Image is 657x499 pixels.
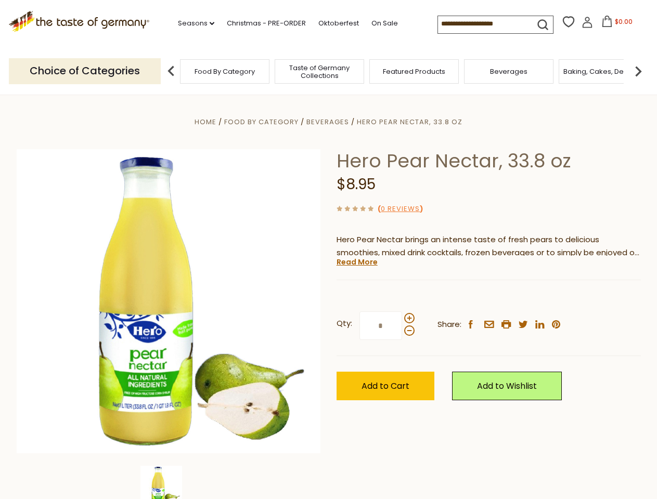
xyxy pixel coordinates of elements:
[337,257,378,267] a: Read More
[306,117,349,127] a: Beverages
[490,68,527,75] a: Beverages
[224,117,299,127] a: Food By Category
[362,380,409,392] span: Add to Cart
[628,61,649,82] img: next arrow
[357,117,462,127] a: Hero Pear Nectar, 33.8 oz
[452,372,562,400] a: Add to Wishlist
[359,311,402,340] input: Qty:
[178,18,214,29] a: Seasons
[9,58,161,84] p: Choice of Categories
[615,17,633,26] span: $0.00
[318,18,359,29] a: Oktoberfest
[227,18,306,29] a: Christmas - PRE-ORDER
[371,18,398,29] a: On Sale
[381,204,420,215] a: 0 Reviews
[337,233,641,259] p: Hero Pear Nectar brings an intense taste of fresh pears to delicious smoothies, mixed drink cockt...
[595,16,639,31] button: $0.00
[161,61,182,82] img: previous arrow
[195,117,216,127] a: Home
[378,204,423,214] span: ( )
[278,64,361,80] a: Taste of Germany Collections
[337,149,641,173] h1: Hero Pear Nectar, 33.8 oz
[17,149,321,453] img: Hero Pear Nectar, 33.8 oz
[337,174,376,194] span: $8.95
[195,68,255,75] a: Food By Category
[437,318,461,331] span: Share:
[383,68,445,75] a: Featured Products
[563,68,644,75] a: Baking, Cakes, Desserts
[337,317,352,330] strong: Qty:
[337,372,434,400] button: Add to Cart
